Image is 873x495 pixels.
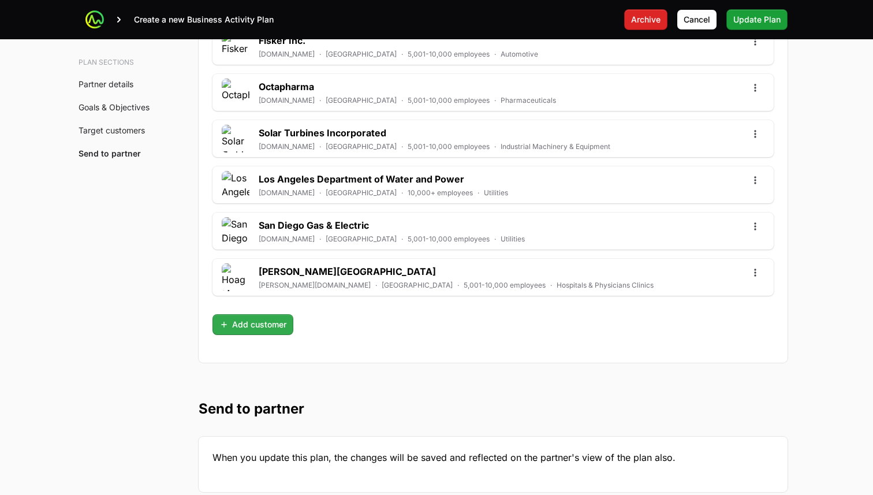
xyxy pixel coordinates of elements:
button: Open options [746,171,764,189]
p: Automotive [501,50,538,59]
img: ActivitySource [85,10,104,29]
img: Fisker Inc. [222,32,249,60]
img: Los Angeles Department of Water and Power [222,171,249,199]
button: Open options [746,32,764,51]
p: 10,000+ employees [408,188,473,198]
span: · [319,235,321,244]
img: San Diego Gas & Electric [222,217,249,245]
span: · [375,281,377,290]
p: [GEOGRAPHIC_DATA] [326,50,397,59]
a: [PERSON_NAME][DOMAIN_NAME] [259,281,371,290]
span: · [494,142,496,151]
p: Pharmaceuticals [501,96,556,105]
span: · [494,96,496,105]
h2: Send to partner [199,400,788,418]
button: Open options [746,217,764,236]
button: Update Plan [726,9,788,30]
p: 5,001-10,000 employees [408,96,490,105]
p: [GEOGRAPHIC_DATA] [326,142,397,151]
h2: Los Angeles Department of Water and Power [259,172,508,186]
p: [GEOGRAPHIC_DATA] [326,188,397,198]
p: Create a new Business Activity Plan [134,14,274,25]
h3: Plan sections [79,58,157,67]
span: · [401,188,403,198]
button: Add customer [212,314,293,335]
p: Utilities [501,235,525,244]
span: · [401,235,403,244]
img: Octapharma [222,79,249,106]
p: [GEOGRAPHIC_DATA] [326,96,397,105]
p: Industrial Machinery & Equipment [501,142,610,151]
p: 5,001-10,000 employees [464,281,546,290]
span: · [401,50,403,59]
a: [DOMAIN_NAME] [259,142,315,151]
button: Cancel [677,9,717,30]
span: · [319,50,321,59]
a: [DOMAIN_NAME] [259,96,315,105]
span: Cancel [684,13,710,27]
p: Hospitals & Physicians Clinics [557,281,654,290]
a: Send to partner [79,148,141,158]
p: 5,001-10,000 employees [408,50,490,59]
h2: Solar Turbines Incorporated [259,126,610,140]
p: When you update this plan, the changes will be saved and reflected on the partner's view of the p... [212,451,774,464]
span: Archive [631,13,661,27]
button: Archive [624,9,667,30]
p: [GEOGRAPHIC_DATA] [382,281,453,290]
button: Open options [746,125,764,143]
h2: San Diego Gas & Electric [259,218,525,232]
p: Utilities [484,188,508,198]
h2: Octapharma [259,80,556,94]
h2: [PERSON_NAME][GEOGRAPHIC_DATA] [259,265,654,278]
a: Partner details [79,79,133,89]
span: · [457,281,459,290]
img: Hoag Memorial Hospital Presbyterian [222,263,249,291]
p: 5,001-10,000 employees [408,235,490,244]
a: [DOMAIN_NAME] [259,50,315,59]
span: Add customer [219,318,286,332]
span: · [319,142,321,151]
button: Open options [746,79,764,97]
span: · [319,96,321,105]
span: · [401,142,403,151]
span: · [319,188,321,198]
a: [DOMAIN_NAME] [259,188,315,198]
h2: Fisker Inc. [259,34,538,47]
img: Solar Turbines Incorporated [222,125,249,152]
span: Update Plan [733,13,781,27]
button: Open options [746,263,764,282]
span: · [494,235,496,244]
span: · [477,188,479,198]
span: · [401,96,403,105]
p: 5,001-10,000 employees [408,142,490,151]
a: Goals & Objectives [79,102,150,112]
a: Target customers [79,125,145,135]
span: · [494,50,496,59]
p: [GEOGRAPHIC_DATA] [326,235,397,244]
a: [DOMAIN_NAME] [259,235,315,244]
span: · [550,281,552,290]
